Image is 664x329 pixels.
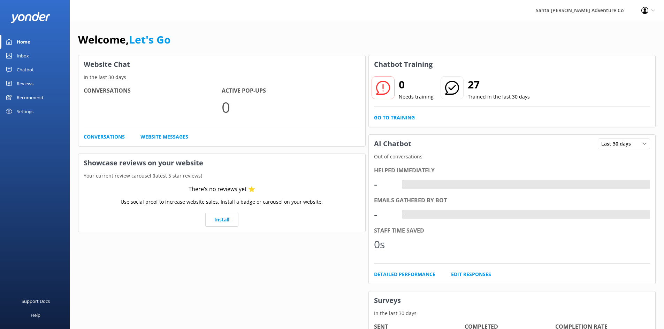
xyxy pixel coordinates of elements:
p: 0 [222,95,360,119]
img: yonder-white-logo.png [10,12,51,23]
p: Use social proof to increase website sales. Install a badge or carousel on your website. [121,198,323,206]
h3: Surveys [369,291,656,310]
div: There’s no reviews yet ⭐ [189,185,255,194]
h3: Website Chat [78,55,365,73]
p: In the last 30 days [369,310,656,317]
div: - [374,176,395,193]
p: Trained in the last 30 days [468,93,530,101]
a: Website Messages [140,133,188,141]
div: Support Docs [22,294,50,308]
h4: Active Pop-ups [222,86,360,95]
h3: AI Chatbot [369,135,417,153]
div: Recommend [17,91,43,104]
span: Last 30 days [601,140,635,148]
h1: Welcome, [78,31,171,48]
h3: Chatbot Training [369,55,438,73]
h2: 27 [468,76,530,93]
div: - [374,206,395,223]
div: 0s [374,236,395,253]
div: - [402,210,407,219]
div: Reviews [17,77,33,91]
div: - [402,180,407,189]
h2: 0 [399,76,434,93]
h3: Showcase reviews on your website [78,154,365,172]
div: Emails gathered by bot [374,196,650,205]
p: Needs training [399,93,434,101]
p: Out of conversations [369,153,656,160]
a: Let's Go [129,32,171,47]
a: Install [205,213,238,227]
div: Chatbot [17,63,34,77]
div: Help [31,308,40,322]
div: Staff time saved [374,226,650,235]
div: Home [17,35,30,49]
a: Conversations [84,133,125,141]
a: Detailed Performance [374,271,435,278]
div: Helped immediately [374,166,650,175]
a: Edit Responses [451,271,491,278]
p: Your current review carousel (latest 5 star reviews) [78,172,365,180]
div: Inbox [17,49,29,63]
a: Go to Training [374,114,415,122]
div: Settings [17,104,33,118]
h4: Conversations [84,86,222,95]
p: In the last 30 days [78,73,365,81]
